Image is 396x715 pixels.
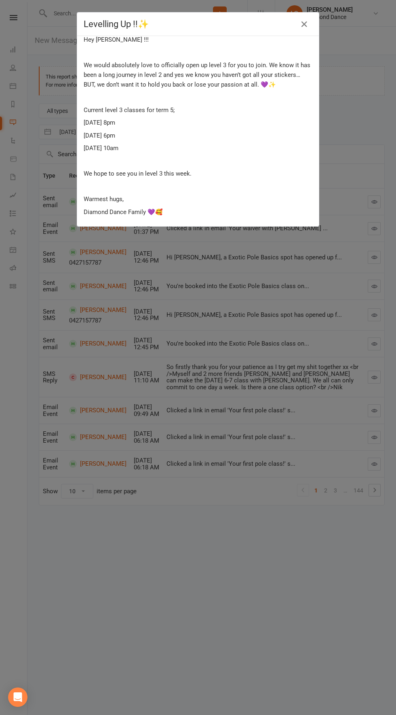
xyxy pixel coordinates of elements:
[84,105,312,115] p: Current level 3 classes for term 5;
[298,18,311,31] button: Close
[84,169,312,178] p: We hope to see you in level 3 this week.
[8,687,27,707] div: Open Intercom Messenger
[84,60,312,89] p: We would absolutely love to officially open up level 3 for you to join. We know it has been a lon...
[84,118,312,127] p: [DATE] 8pm
[84,207,312,217] p: Diamond Dance Family 💜🥰
[84,35,312,45] p: Hey [PERSON_NAME] !!!
[84,194,312,204] p: Warmest hugs,
[84,143,312,153] p: [DATE] 10am
[84,19,300,29] div: Levelling Up !!✨
[84,131,312,140] p: [DATE] 6pm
